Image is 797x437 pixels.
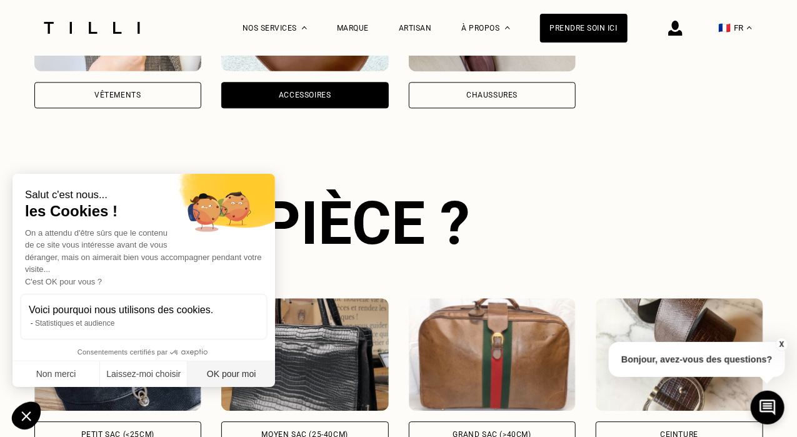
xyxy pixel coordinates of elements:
[337,24,369,33] a: Marque
[609,342,785,377] p: Bonjour, avez-vous des questions?
[596,298,763,411] img: Tilli retouche votre Ceinture
[34,188,763,258] div: Quelle pièce ?
[466,91,518,99] div: Chaussures
[221,298,389,411] img: Tilli retouche votre Moyen sac (25-40cm)
[302,26,307,29] img: Menu déroulant
[747,26,752,29] img: menu déroulant
[279,91,331,99] div: Accessoires
[505,26,510,29] img: Menu déroulant à propos
[540,14,628,43] a: Prendre soin ici
[668,21,683,36] img: icône connexion
[719,22,731,34] span: 🇫🇷
[39,22,144,34] img: Logo du service de couturière Tilli
[775,338,788,351] button: X
[399,24,432,33] a: Artisan
[94,91,141,99] div: Vêtements
[409,298,576,411] img: Tilli retouche votre Grand sac (>40cm)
